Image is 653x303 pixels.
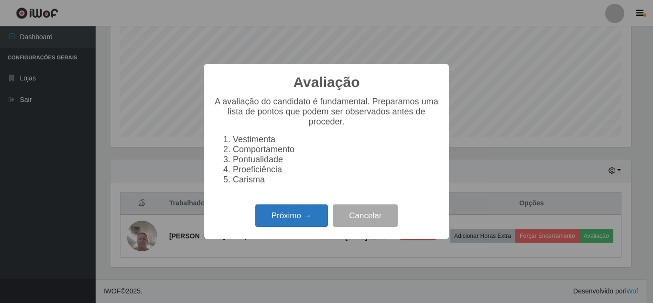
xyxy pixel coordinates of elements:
li: Comportamento [233,145,439,155]
li: Pontualidade [233,155,439,165]
li: Vestimenta [233,135,439,145]
li: Carisma [233,175,439,185]
button: Cancelar [333,204,398,227]
button: Próximo → [255,204,328,227]
li: Proeficiência [233,165,439,175]
p: A avaliação do candidato é fundamental. Preparamos uma lista de pontos que podem ser observados a... [214,97,439,127]
h2: Avaliação [294,74,360,91]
